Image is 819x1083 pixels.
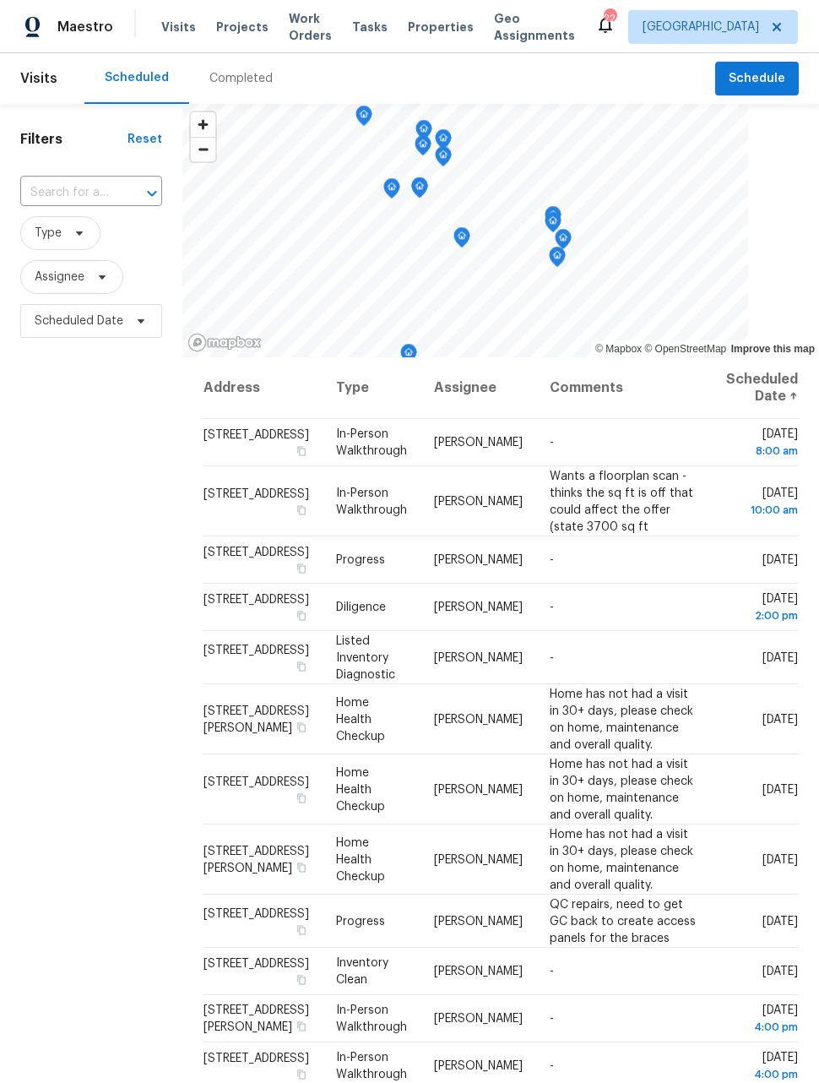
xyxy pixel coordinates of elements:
[140,182,164,205] button: Open
[434,495,523,507] span: [PERSON_NAME]
[550,966,554,977] span: -
[434,915,523,927] span: [PERSON_NAME]
[762,966,798,977] span: [DATE]
[604,10,616,27] div: 22
[726,487,798,518] span: [DATE]
[643,19,759,35] span: [GEOGRAPHIC_DATA]
[434,713,523,725] span: [PERSON_NAME]
[400,344,417,370] div: Map marker
[550,688,693,750] span: Home has not had a visit in 30+ days, please check on home, maintenance and overall quality.
[762,651,798,663] span: [DATE]
[715,62,799,96] button: Schedule
[336,428,407,457] span: In-Person Walkthrough
[294,972,309,988] button: Copy Address
[323,357,420,419] th: Type
[415,120,432,146] div: Map marker
[35,225,62,242] span: Type
[762,853,798,865] span: [DATE]
[336,601,386,613] span: Diligence
[550,1060,554,1072] span: -
[203,776,309,787] span: [STREET_ADDRESS]
[453,227,470,253] div: Map marker
[336,1052,407,1080] span: In-Person Walkthrough
[545,212,561,238] div: Map marker
[35,269,84,286] span: Assignee
[726,428,798,460] span: [DATE]
[494,10,575,44] span: Geo Assignments
[336,634,395,680] span: Listed Inventory Diagnostic
[294,502,309,517] button: Copy Address
[355,106,372,132] div: Map marker
[127,131,162,148] div: Reset
[294,719,309,734] button: Copy Address
[191,137,215,161] button: Zoom out
[545,206,561,232] div: Map marker
[336,696,385,742] span: Home Health Checkup
[35,313,123,329] span: Scheduled Date
[336,766,385,812] span: Home Health Checkup
[595,343,642,355] a: Mapbox
[294,608,309,623] button: Copy Address
[762,713,798,725] span: [DATE]
[20,60,57,97] span: Visits
[216,19,268,35] span: Projects
[294,922,309,937] button: Copy Address
[731,343,815,355] a: Improve this map
[294,1019,309,1034] button: Copy Address
[209,70,273,87] div: Completed
[434,966,523,977] span: [PERSON_NAME]
[726,607,798,624] div: 2:00 pm
[336,957,388,986] span: Inventory Clean
[203,547,309,558] span: [STREET_ADDRESS]
[550,554,554,566] span: -
[203,1004,309,1033] span: [STREET_ADDRESS][PERSON_NAME]
[352,21,388,33] span: Tasks
[203,845,309,873] span: [STREET_ADDRESS][PERSON_NAME]
[555,229,572,255] div: Map marker
[726,1052,798,1083] span: [DATE]
[434,783,523,795] span: [PERSON_NAME]
[294,658,309,673] button: Copy Address
[105,69,169,86] div: Scheduled
[550,437,554,449] span: -
[408,19,474,35] span: Properties
[726,593,798,624] span: [DATE]
[434,554,523,566] span: [PERSON_NAME]
[549,247,566,273] div: Map marker
[336,1004,407,1033] span: In-Person Walkthrough
[762,915,798,927] span: [DATE]
[411,177,428,204] div: Map marker
[20,131,127,148] h1: Filters
[203,958,309,970] span: [STREET_ADDRESS]
[20,180,115,206] input: Search for an address...
[336,487,407,515] span: In-Person Walkthrough
[434,1013,523,1025] span: [PERSON_NAME]
[203,907,309,919] span: [STREET_ADDRESS]
[434,1060,523,1072] span: [PERSON_NAME]
[726,1004,798,1036] span: [DATE]
[203,487,309,499] span: [STREET_ADDRESS]
[434,651,523,663] span: [PERSON_NAME]
[57,19,113,35] span: Maestro
[289,10,332,44] span: Work Orders
[550,1013,554,1025] span: -
[726,1019,798,1036] div: 4:00 pm
[713,357,799,419] th: Scheduled Date ↑
[336,915,385,927] span: Progress
[191,112,215,137] button: Zoom in
[550,651,554,663] span: -
[161,19,196,35] span: Visits
[203,357,323,419] th: Address
[550,601,554,613] span: -
[294,859,309,874] button: Copy Address
[182,104,748,357] canvas: Map
[550,828,693,890] span: Home has not had a visit in 30+ days, please check on home, maintenance and overall quality.
[294,561,309,576] button: Copy Address
[550,758,693,820] span: Home has not had a visit in 30+ days, please check on home, maintenance and overall quality.
[435,146,452,172] div: Map marker
[203,644,309,656] span: [STREET_ADDRESS]
[383,178,400,204] div: Map marker
[203,1053,309,1064] span: [STREET_ADDRESS]
[762,783,798,795] span: [DATE]
[729,68,785,90] span: Schedule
